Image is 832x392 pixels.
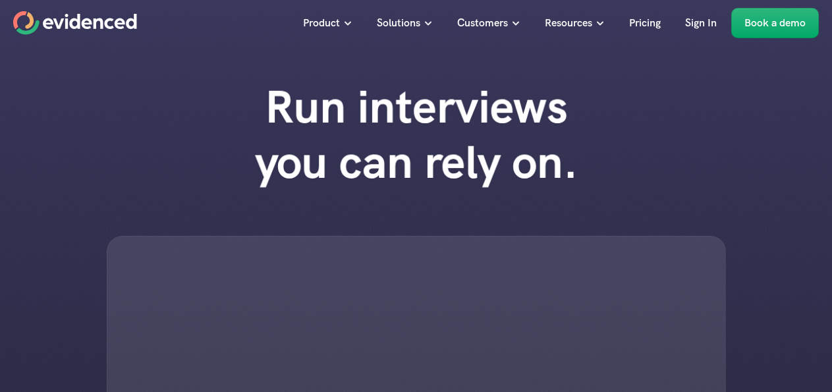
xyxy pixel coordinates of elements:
[457,14,508,32] p: Customers
[377,14,420,32] p: Solutions
[744,14,806,32] p: Book a demo
[685,14,717,32] p: Sign In
[731,8,819,38] a: Book a demo
[619,8,671,38] a: Pricing
[229,79,604,190] h1: Run interviews you can rely on.
[675,8,727,38] a: Sign In
[303,14,340,32] p: Product
[545,14,592,32] p: Resources
[629,14,661,32] p: Pricing
[13,11,137,35] a: Home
